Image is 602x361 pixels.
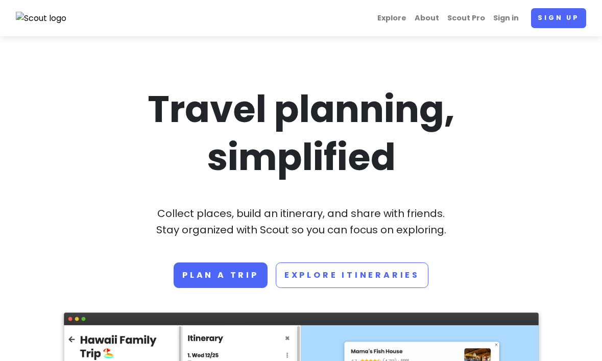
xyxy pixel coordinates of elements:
[411,8,443,28] a: About
[174,262,268,288] a: Plan a trip
[531,8,586,28] a: Sign up
[64,85,539,181] h1: Travel planning, simplified
[276,262,428,288] a: Explore Itineraries
[443,8,489,28] a: Scout Pro
[373,8,411,28] a: Explore
[489,8,523,28] a: Sign in
[16,12,67,25] img: Scout logo
[64,205,539,238] p: Collect places, build an itinerary, and share with friends. Stay organized with Scout so you can ...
